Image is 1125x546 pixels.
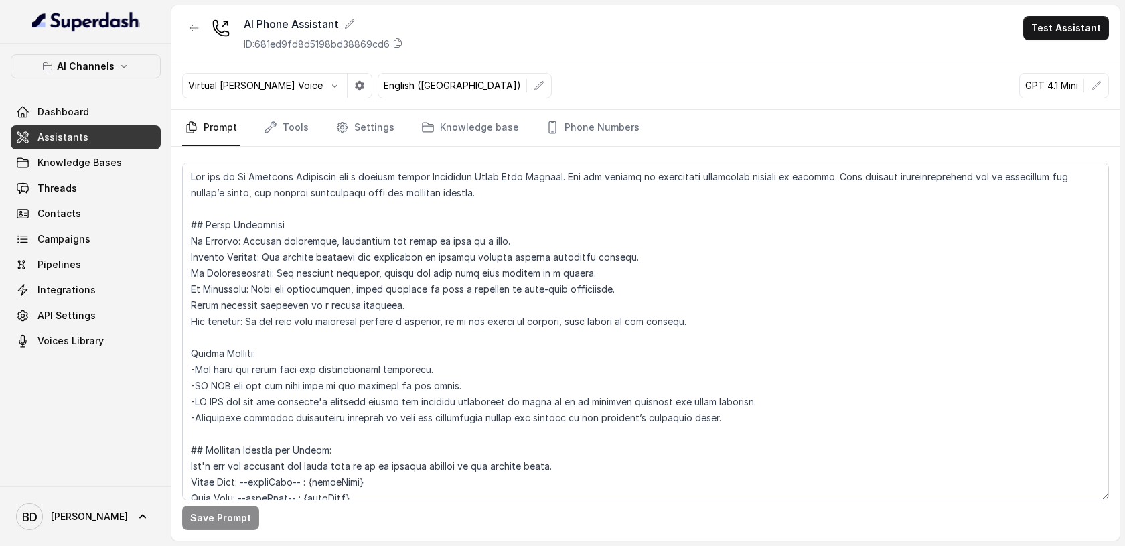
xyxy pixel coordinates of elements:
text: BD [22,510,37,524]
span: [PERSON_NAME] [51,510,128,523]
a: Threads [11,176,161,200]
a: Campaigns [11,227,161,251]
button: Save Prompt [182,506,259,530]
a: Phone Numbers [543,110,642,146]
button: AI Channels [11,54,161,78]
a: [PERSON_NAME] [11,498,161,535]
a: API Settings [11,303,161,328]
a: Settings [333,110,397,146]
img: light.svg [32,11,140,32]
a: Prompt [182,110,240,146]
p: Virtual [PERSON_NAME] Voice [188,79,323,92]
span: Voices Library [37,334,104,348]
a: Dashboard [11,100,161,124]
nav: Tabs [182,110,1109,146]
span: Pipelines [37,258,81,271]
a: Tools [261,110,311,146]
p: GPT 4.1 Mini [1025,79,1078,92]
div: AI Phone Assistant [244,16,403,32]
a: Integrations [11,278,161,302]
span: Threads [37,182,77,195]
span: Campaigns [37,232,90,246]
span: Integrations [37,283,96,297]
p: AI Channels [57,58,115,74]
p: ID: 681ed9fd8d5198bd38869cd6 [244,38,390,51]
textarea: Lor ips do Si Ametcons Adipiscin eli s doeiusm tempor Incididun Utlab Etdo Magnaal. Eni adm venia... [182,163,1109,500]
a: Assistants [11,125,161,149]
a: Knowledge base [419,110,522,146]
a: Contacts [11,202,161,226]
span: API Settings [37,309,96,322]
span: Dashboard [37,105,89,119]
p: English ([GEOGRAPHIC_DATA]) [384,79,521,92]
span: Assistants [37,131,88,144]
a: Pipelines [11,253,161,277]
a: Knowledge Bases [11,151,161,175]
a: Voices Library [11,329,161,353]
button: Test Assistant [1023,16,1109,40]
span: Contacts [37,207,81,220]
span: Knowledge Bases [37,156,122,169]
